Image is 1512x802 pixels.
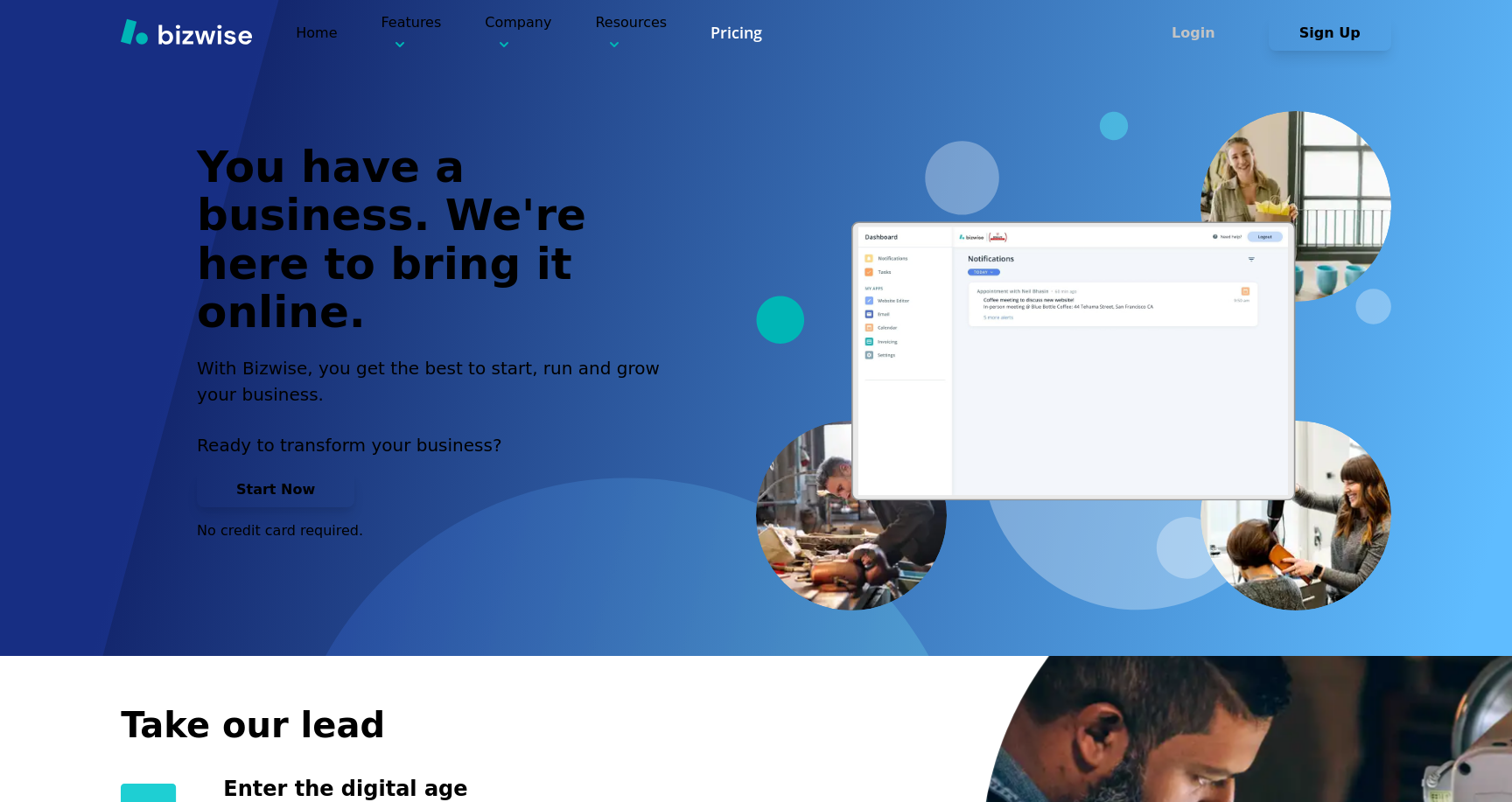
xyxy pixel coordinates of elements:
a: Login [1132,24,1269,41]
a: Home [296,24,337,41]
p: Ready to transform your business? [197,432,680,458]
p: Company [485,12,551,53]
p: Resources [595,12,667,53]
h2: With Bizwise, you get the best to start, run and grow your business. [197,355,680,408]
img: Bizwise Logo [121,18,252,45]
h2: Take our lead [121,701,1391,749]
p: No credit card required. [197,521,680,540]
p: Features [381,12,441,53]
button: Login [1132,16,1255,51]
button: Sign Up [1269,16,1391,51]
a: Start Now [197,481,354,498]
a: Sign Up [1269,24,1391,41]
a: Pricing [710,22,762,44]
h1: You have a business. We're here to bring it online. [197,143,680,338]
button: Start Now [197,472,354,507]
